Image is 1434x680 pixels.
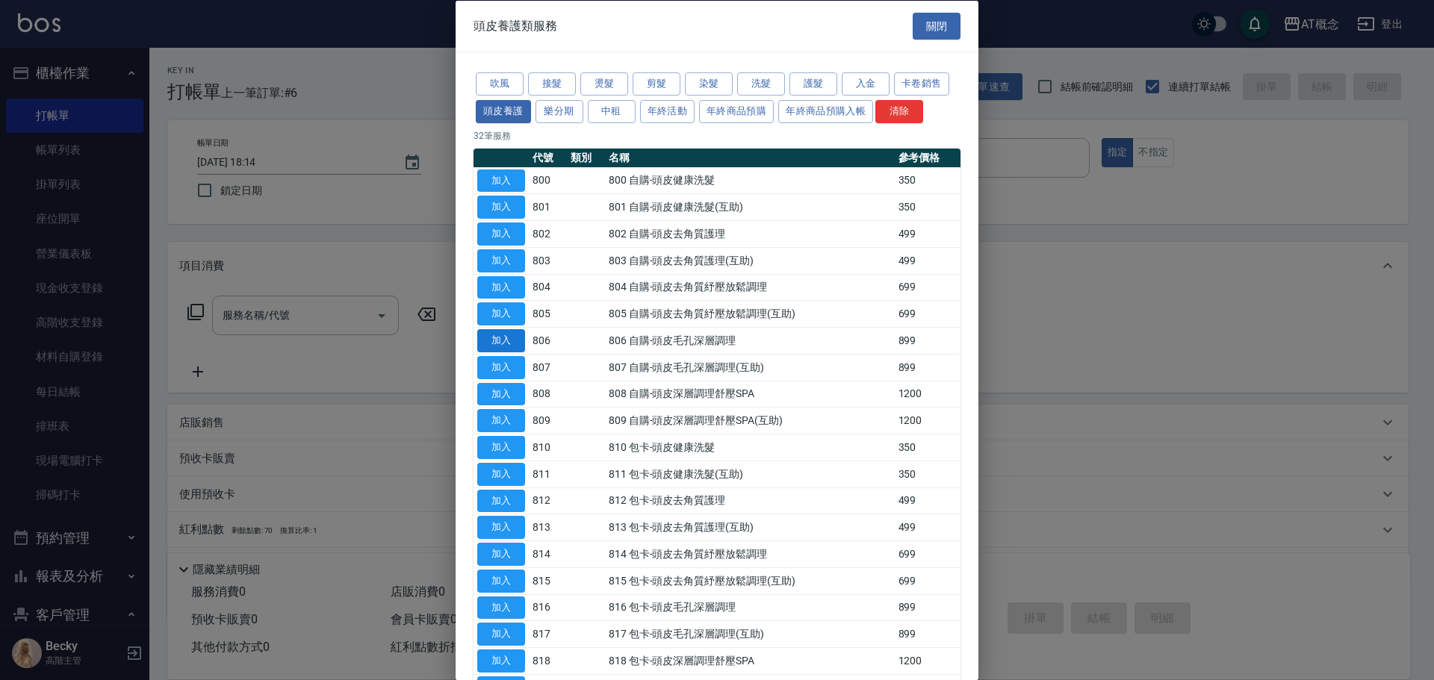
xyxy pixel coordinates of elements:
[477,543,525,566] button: 加入
[567,148,605,167] th: 類別
[605,647,895,674] td: 818 包卡-頭皮深層調理舒壓SPA
[529,461,567,487] td: 811
[895,274,960,301] td: 699
[477,302,525,325] button: 加入
[605,434,895,461] td: 810 包卡-頭皮健康洗髮
[529,540,567,567] td: 814
[474,18,557,33] span: 頭皮養護類服務
[895,300,960,327] td: 699
[529,487,567,514] td: 812
[895,514,960,540] td: 499
[529,354,567,381] td: 807
[605,327,895,354] td: 806 自購-頭皮毛孔深層調理
[605,167,895,194] td: 800 自購-頭皮健康洗髮
[529,220,567,247] td: 802
[895,354,960,381] td: 899
[605,594,895,621] td: 816 包卡-頭皮毛孔深層調理
[529,381,567,408] td: 808
[477,649,525,673] button: 加入
[605,461,895,487] td: 811 包卡-頭皮健康洗髮(互助)
[895,434,960,461] td: 350
[536,99,583,122] button: 樂分期
[605,354,895,381] td: 807 自購-頭皮毛孔深層調理(互助)
[605,567,895,594] td: 815 包卡-頭皮去角質紓壓放鬆調理(互助)
[477,489,525,512] button: 加入
[605,514,895,540] td: 813 包卡-頭皮去角質護理(互助)
[605,487,895,514] td: 812 包卡-頭皮去角質護理
[529,247,567,274] td: 803
[476,99,531,122] button: 頭皮養護
[895,567,960,594] td: 699
[477,409,525,432] button: 加入
[605,620,895,647] td: 817 包卡-頭皮毛孔深層調理(互助)
[529,407,567,434] td: 809
[477,382,525,405] button: 加入
[477,623,525,646] button: 加入
[895,594,960,621] td: 899
[778,99,873,122] button: 年終商品預購入帳
[477,196,525,219] button: 加入
[474,128,960,142] p: 32 筆服務
[895,461,960,487] td: 350
[895,148,960,167] th: 參考價格
[580,72,628,96] button: 燙髮
[529,594,567,621] td: 816
[477,355,525,378] button: 加入
[895,220,960,247] td: 499
[529,274,567,301] td: 804
[477,222,525,246] button: 加入
[842,72,890,96] button: 入金
[529,193,567,220] td: 801
[477,569,525,592] button: 加入
[895,407,960,434] td: 1200
[529,167,567,194] td: 800
[529,148,567,167] th: 代號
[737,72,785,96] button: 洗髮
[605,193,895,220] td: 801 自購-頭皮健康洗髮(互助)
[605,274,895,301] td: 804 自購-頭皮去角質紓壓放鬆調理
[605,247,895,274] td: 803 自購-頭皮去角質護理(互助)
[605,300,895,327] td: 805 自購-頭皮去角質紓壓放鬆調理(互助)
[477,329,525,352] button: 加入
[477,436,525,459] button: 加入
[605,540,895,567] td: 814 包卡-頭皮去角質紓壓放鬆調理
[588,99,636,122] button: 中租
[633,72,680,96] button: 剪髮
[895,647,960,674] td: 1200
[605,220,895,247] td: 802 自購-頭皮去角質護理
[699,99,774,122] button: 年終商品預購
[605,407,895,434] td: 809 自購-頭皮深層調理舒壓SPA(互助)
[605,381,895,408] td: 808 自購-頭皮深層調理舒壓SPA
[529,567,567,594] td: 815
[895,540,960,567] td: 699
[477,462,525,485] button: 加入
[529,620,567,647] td: 817
[605,148,895,167] th: 名稱
[895,247,960,274] td: 499
[895,167,960,194] td: 350
[529,647,567,674] td: 818
[477,249,525,272] button: 加入
[789,72,837,96] button: 護髮
[685,72,733,96] button: 染髮
[640,99,695,122] button: 年終活動
[529,434,567,461] td: 810
[875,99,923,122] button: 清除
[894,72,949,96] button: 卡卷銷售
[529,300,567,327] td: 805
[529,514,567,540] td: 813
[477,596,525,619] button: 加入
[913,12,960,40] button: 關閉
[895,327,960,354] td: 899
[895,381,960,408] td: 1200
[477,516,525,539] button: 加入
[477,275,525,299] button: 加入
[895,487,960,514] td: 499
[895,193,960,220] td: 350
[476,72,524,96] button: 吹風
[529,327,567,354] td: 806
[477,169,525,192] button: 加入
[895,620,960,647] td: 899
[528,72,576,96] button: 接髮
